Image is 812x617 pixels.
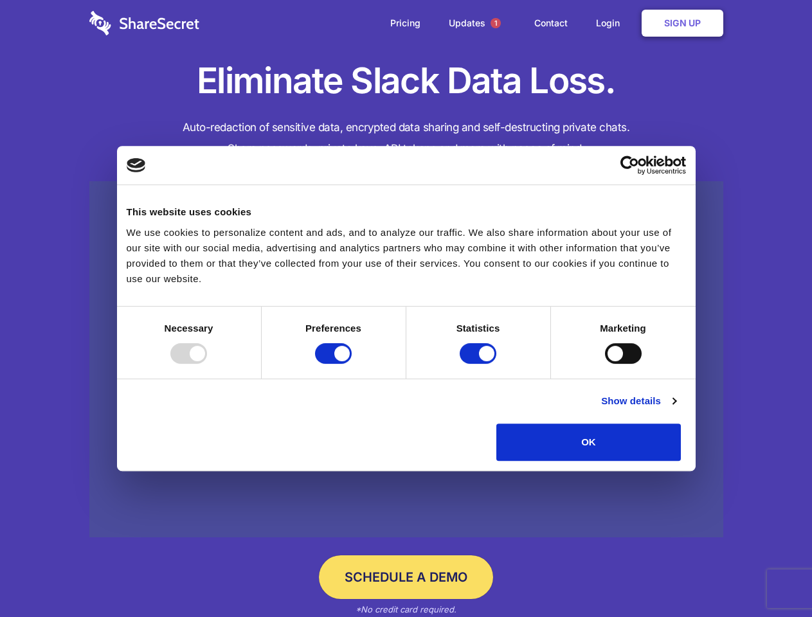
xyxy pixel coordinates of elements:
a: Contact [521,3,581,43]
a: Usercentrics Cookiebot - opens in a new window [573,156,686,175]
span: 1 [491,18,501,28]
strong: Necessary [165,323,213,334]
h4: Auto-redaction of sensitive data, encrypted data sharing and self-destructing private chats. Shar... [89,117,723,159]
a: Schedule a Demo [319,555,493,599]
img: logo [127,158,146,172]
a: Wistia video thumbnail [89,181,723,538]
a: Sign Up [642,10,723,37]
a: Login [583,3,639,43]
h1: Eliminate Slack Data Loss. [89,58,723,104]
button: OK [496,424,681,461]
em: *No credit card required. [356,604,456,614]
div: This website uses cookies [127,204,686,220]
strong: Statistics [456,323,500,334]
a: Show details [601,393,676,409]
strong: Marketing [600,323,646,334]
a: Pricing [377,3,433,43]
strong: Preferences [305,323,361,334]
div: We use cookies to personalize content and ads, and to analyze our traffic. We also share informat... [127,225,686,287]
img: logo-wordmark-white-trans-d4663122ce5f474addd5e946df7df03e33cb6a1c49d2221995e7729f52c070b2.svg [89,11,199,35]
